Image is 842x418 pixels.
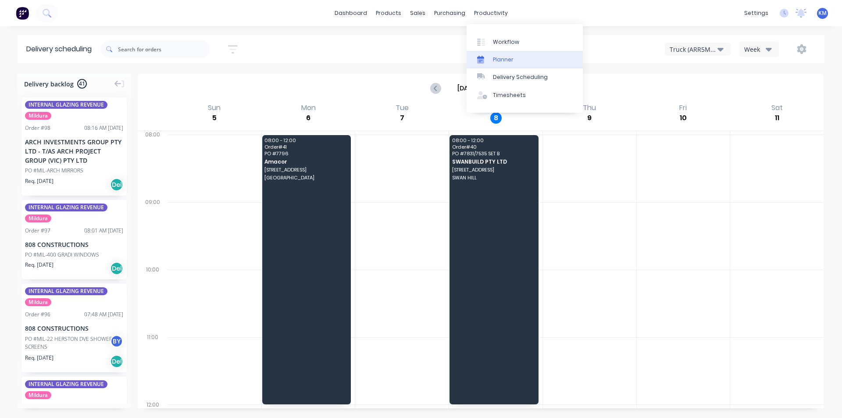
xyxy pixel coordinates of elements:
[84,227,123,235] div: 08:01 AM [DATE]
[739,42,779,57] button: Week
[303,112,314,124] div: 6
[393,104,411,112] div: Tue
[138,129,168,197] div: 08:00
[25,324,123,333] div: 808 CONSTRUCTIONS
[138,264,168,332] div: 10:00
[138,332,168,400] div: 11:00
[670,45,717,54] div: Truck (ARR5MM)
[678,112,689,124] div: 10
[467,33,583,50] a: Workflow
[264,159,348,164] span: Amacor
[452,159,535,164] span: SWANBUILD PTY LTD
[25,177,54,185] span: Req. [DATE]
[452,175,535,180] span: SWAN HILL
[330,7,371,20] a: dashboard
[452,138,535,143] span: 08:00 - 12:00
[493,38,519,46] div: Workflow
[467,51,583,68] a: Planner
[205,104,223,112] div: Sun
[18,35,100,63] div: Delivery scheduling
[25,251,99,259] div: PO #MIL-400 GRADI WINDOWS
[677,104,689,112] div: Fri
[25,167,83,175] div: PO #MIL-ARCH MIRRORS
[580,104,599,112] div: Thu
[24,79,74,89] span: Delivery backlog
[493,73,548,81] div: Delivery Scheduling
[264,151,348,156] span: PO # 7796
[25,287,107,295] span: INTERNAL GLAZING REVENUE
[25,112,51,120] span: Mildura
[110,355,123,368] div: Del
[25,311,50,318] div: Order # 96
[110,335,123,348] div: B Y
[771,112,783,124] div: 11
[77,79,87,89] span: 41
[740,7,773,20] div: settings
[493,91,526,99] div: Timesheets
[452,144,535,150] span: Order # 40
[452,151,535,156] span: PO # 7831/7535 SET B
[25,204,107,211] span: INTERNAL GLAZING REVENUE
[467,68,583,86] a: Delivery Scheduling
[769,104,785,112] div: Sat
[430,7,470,20] div: purchasing
[452,167,535,172] span: [STREET_ADDRESS]
[110,178,123,191] div: Del
[25,137,123,165] div: ARCH INVESTMENTS GROUP PTY LTD - T/AS ARCH PROJECT GROUP (VIC) PTY LTD
[744,45,770,54] div: Week
[110,262,123,275] div: Del
[299,104,318,112] div: Mon
[264,167,348,172] span: [STREET_ADDRESS]
[25,214,51,222] span: Mildura
[25,227,50,235] div: Order # 97
[490,112,502,124] div: 8
[264,138,348,143] span: 08:00 - 12:00
[209,112,220,124] div: 5
[84,124,123,132] div: 08:16 AM [DATE]
[25,240,123,249] div: 808 CONSTRUCTIONS
[264,144,348,150] span: Order # 41
[138,400,168,410] div: 12:00
[25,354,54,362] span: Req. [DATE]
[406,7,430,20] div: sales
[584,112,595,124] div: 9
[371,7,406,20] div: products
[25,380,107,388] span: INTERNAL GLAZING REVENUE
[25,298,51,306] span: Mildura
[25,335,113,351] div: PO #MIL-22 HERSTON DVE SHOWER SCREENS
[118,40,210,58] input: Search for orders
[25,124,50,132] div: Order # 98
[493,56,514,64] div: Planner
[818,9,827,17] span: KM
[470,7,512,20] div: productivity
[138,197,168,264] div: 09:00
[25,391,51,399] span: Mildura
[264,175,348,180] span: [GEOGRAPHIC_DATA]
[467,86,583,104] a: Timesheets
[665,43,731,56] button: Truck (ARR5MM)
[396,112,408,124] div: 7
[84,311,123,318] div: 07:48 AM [DATE]
[25,101,107,109] span: INTERNAL GLAZING REVENUE
[25,261,54,269] span: Req. [DATE]
[16,7,29,20] img: Factory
